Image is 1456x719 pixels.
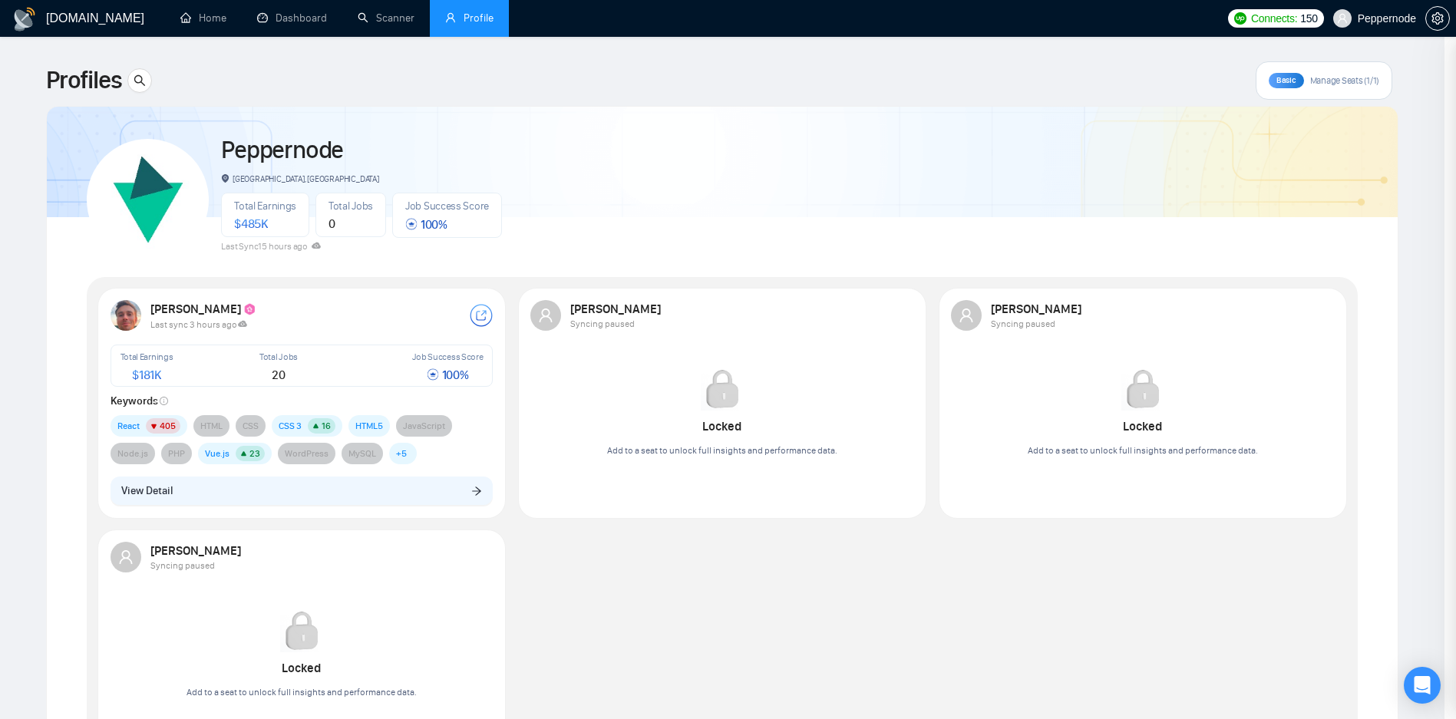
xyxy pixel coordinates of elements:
span: user [1337,13,1348,24]
a: homeHome [180,12,226,25]
img: upwork-logo.png [1234,12,1246,25]
span: setting [1426,12,1449,25]
span: 150 [1300,10,1317,27]
div: Open Intercom Messenger [1404,667,1441,704]
span: Profile [464,12,494,25]
a: dashboardDashboard [257,12,327,25]
a: setting [1425,12,1450,25]
a: searchScanner [358,12,414,25]
span: user [445,12,456,23]
span: Connects: [1251,10,1297,27]
img: logo [12,7,37,31]
button: setting [1425,6,1450,31]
